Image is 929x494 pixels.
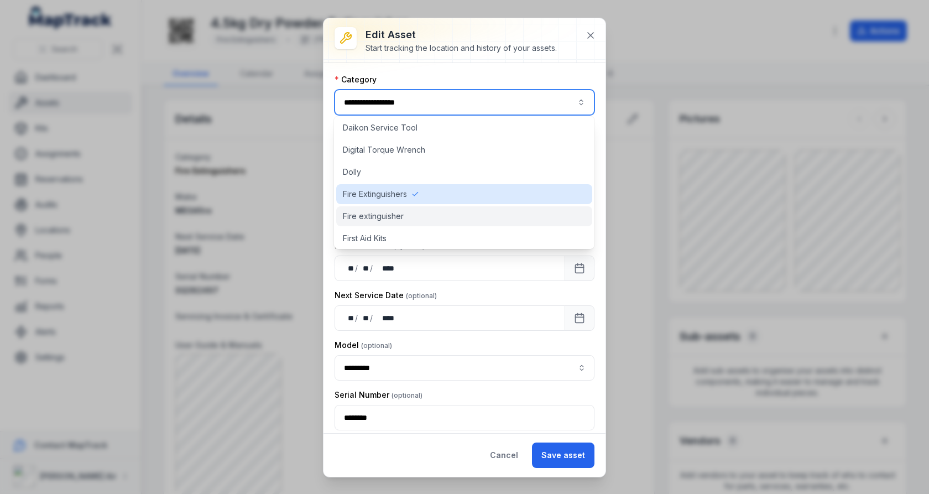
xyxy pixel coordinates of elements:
div: month, [359,313,370,324]
div: / [355,263,359,274]
span: Digital Torque Wrench [343,144,425,155]
label: Model [335,340,392,351]
button: Calendar [565,256,594,281]
label: Category [335,74,377,85]
div: year, [374,313,395,324]
div: day, [344,313,355,324]
label: Serial Number [335,389,422,401]
label: Next Service Date [335,290,437,301]
div: month, [359,263,370,274]
div: / [370,263,374,274]
div: day, [344,263,355,274]
span: Dolly [343,167,361,178]
button: Calendar [565,305,594,331]
span: Fire Extinguishers [343,189,407,200]
span: Daikon Service Tool [343,122,417,133]
span: Fire extinguisher [343,211,404,222]
button: Cancel [481,443,528,468]
button: Save asset [532,443,594,468]
div: Start tracking the location and history of your assets. [366,43,557,54]
div: / [370,313,374,324]
div: year, [374,263,395,274]
div: / [355,313,359,324]
span: First Aid Kits [343,233,387,244]
input: asset-edit:cf[15485646-641d-4018-a890-10f5a66d77ec]-label [335,355,594,381]
h3: Edit asset [366,27,557,43]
